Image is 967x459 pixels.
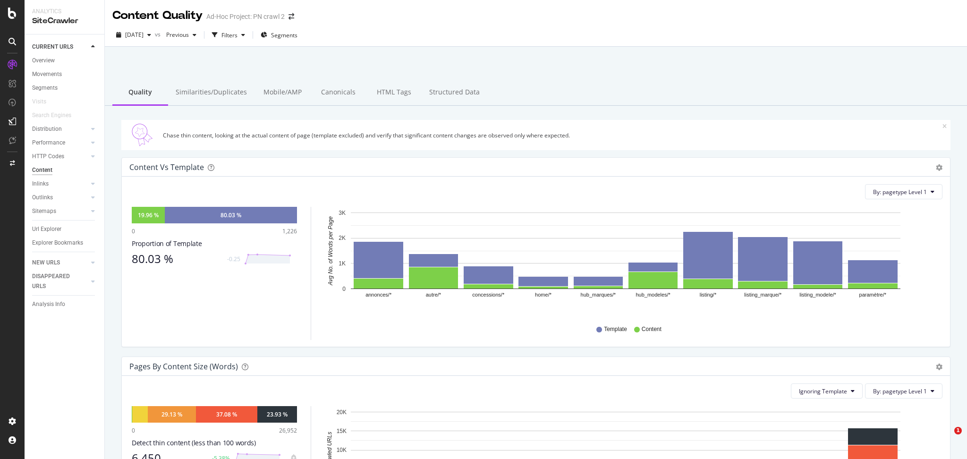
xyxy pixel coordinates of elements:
[339,235,346,242] text: 2K
[32,124,62,134] div: Distribution
[472,292,505,298] text: concessions/*
[636,292,670,298] text: hub_modeles/*
[581,292,616,298] text: hub_marques/*
[426,292,441,298] text: autre/*
[132,239,297,248] div: Proportion of Template
[132,252,221,265] div: 80.03 %
[32,165,98,175] a: Content
[279,426,297,434] div: 26,952
[32,238,98,248] a: Explorer Bookmarks
[865,184,942,199] button: By: pagetype Level 1
[221,211,241,219] div: 80.03 %
[112,27,155,42] button: [DATE]
[257,27,301,42] button: Segments
[32,258,88,268] a: NEW URLS
[32,193,88,203] a: Outlinks
[206,12,285,21] div: Ad-Hoc Project: PN crawl 2
[32,56,55,66] div: Overview
[282,227,297,235] div: 1,226
[132,227,135,235] div: 0
[32,272,88,291] a: DISAPPEARED URLS
[162,27,200,42] button: Previous
[32,124,88,134] a: Distribution
[32,258,60,268] div: NEW URLS
[799,292,836,298] text: listing_modele/*
[125,31,144,39] span: 2025 Sep. 17th
[32,110,71,120] div: Search Engines
[32,138,88,148] a: Performance
[32,206,56,216] div: Sitemaps
[859,292,887,298] text: paramètre/*
[132,438,297,448] div: Detect thin content (less than 100 words)
[873,387,927,395] span: By: pagetype Level 1
[936,164,942,171] div: gear
[337,428,347,434] text: 15K
[163,131,942,139] div: Chase thin content, looking at the actual content of page (template excluded) and verify that sig...
[337,447,347,453] text: 10K
[642,325,662,333] span: Content
[791,383,863,399] button: Ignoring Template
[168,80,254,106] div: Similarities/Duplicates
[32,110,81,120] a: Search Engines
[954,427,962,434] span: 1
[32,272,80,291] div: DISAPPEARED URLS
[342,286,346,292] text: 0
[32,138,65,148] div: Performance
[32,224,98,234] a: Url Explorer
[700,292,717,298] text: listing/*
[155,30,162,38] span: vs
[32,56,98,66] a: Overview
[339,260,346,267] text: 1K
[32,165,52,175] div: Content
[208,27,249,42] button: Filters
[873,188,927,196] span: By: pagetype Level 1
[132,426,135,434] div: 0
[604,325,627,333] span: Template
[935,427,958,450] iframe: Intercom live chat
[322,207,933,316] svg: A chart.
[112,80,168,106] div: Quality
[162,31,189,39] span: Previous
[422,80,487,106] div: Structured Data
[32,69,62,79] div: Movements
[125,124,159,146] img: Quality
[112,8,203,24] div: Content Quality
[32,179,88,189] a: Inlinks
[339,210,346,216] text: 3K
[129,162,204,172] div: Content vs Template
[161,410,182,418] div: 29.13 %
[32,238,83,248] div: Explorer Bookmarks
[227,255,240,263] div: -0.25
[32,179,49,189] div: Inlinks
[327,216,334,286] text: Avg No. of Words per Page
[32,193,53,203] div: Outlinks
[744,292,782,298] text: listing_marque/*
[216,410,237,418] div: 37.08 %
[267,410,288,418] div: 23.93 %
[32,299,98,309] a: Analysis Info
[865,383,942,399] button: By: pagetype Level 1
[799,387,847,395] span: Ignoring Template
[138,211,159,219] div: 19.96 %
[32,8,97,16] div: Analytics
[535,292,552,298] text: home/*
[366,80,422,106] div: HTML Tags
[221,31,238,39] div: Filters
[32,152,64,161] div: HTTP Codes
[129,362,238,371] div: Pages by Content Size (Words)
[254,80,310,106] div: Mobile/AMP
[310,80,366,106] div: Canonicals
[32,152,88,161] a: HTTP Codes
[32,97,56,107] a: Visits
[32,299,65,309] div: Analysis Info
[288,13,294,20] div: arrow-right-arrow-left
[32,42,73,52] div: CURRENT URLS
[32,206,88,216] a: Sitemaps
[271,31,297,39] span: Segments
[32,69,98,79] a: Movements
[337,409,347,416] text: 20K
[32,224,61,234] div: Url Explorer
[32,83,98,93] a: Segments
[936,364,942,370] div: gear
